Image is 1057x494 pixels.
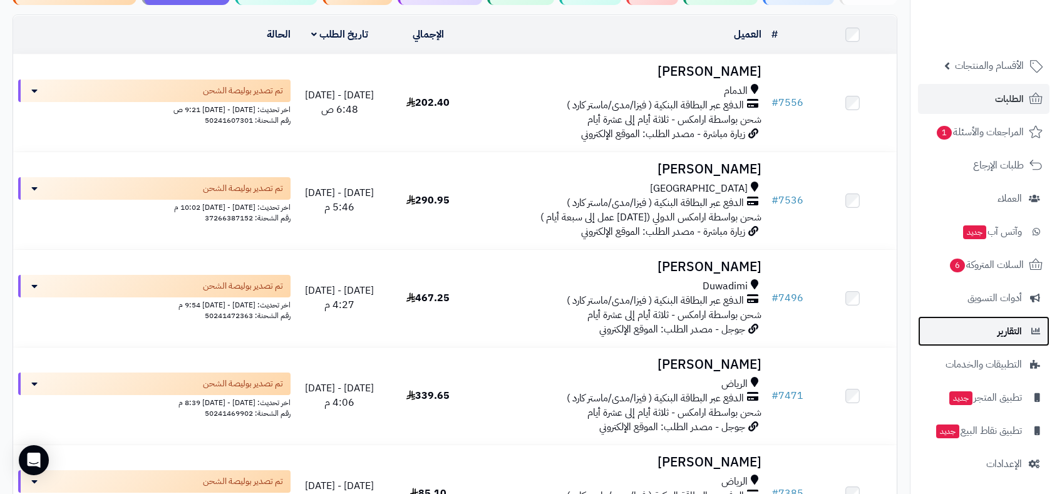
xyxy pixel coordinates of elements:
a: #7536 [771,193,803,208]
span: تم تصدير بوليصة الشحن [203,378,283,390]
span: الرياض [721,377,748,391]
span: جديد [936,425,959,438]
span: جوجل - مصدر الطلب: الموقع الإلكتروني [599,419,745,435]
a: # [771,27,778,42]
a: الإجمالي [413,27,444,42]
span: [DATE] - [DATE] 5:46 م [305,185,374,215]
span: تطبيق المتجر [948,389,1022,406]
a: التطبيقات والخدمات [918,349,1049,379]
span: الطلبات [995,90,1024,108]
span: شحن بواسطة ارامكس - ثلاثة أيام إلى عشرة أيام [587,112,761,127]
span: [DATE] - [DATE] 4:06 م [305,381,374,410]
span: شحن بواسطة ارامكس - ثلاثة أيام إلى عشرة أيام [587,405,761,420]
span: # [771,95,778,110]
span: رقم الشحنة: 37266387152 [205,212,291,224]
a: الطلبات [918,84,1049,114]
span: الأقسام والمنتجات [955,57,1024,75]
a: أدوات التسويق [918,283,1049,313]
span: # [771,193,778,208]
span: رقم الشحنة: 50241472363 [205,310,291,321]
span: طلبات الإرجاع [973,157,1024,174]
a: العميل [734,27,761,42]
div: اخر تحديث: [DATE] - [DATE] 8:39 م [18,395,291,408]
span: رقم الشحنة: 50241607301 [205,115,291,126]
a: التقارير [918,316,1049,346]
span: 290.95 [406,193,450,208]
span: 339.65 [406,388,450,403]
span: شحن بواسطة ارامكس الدولي ([DATE] عمل إلى سبعة أيام ) [540,210,761,225]
div: اخر تحديث: [DATE] - [DATE] 9:21 ص [18,102,291,115]
span: زيارة مباشرة - مصدر الطلب: الموقع الإلكتروني [581,224,745,239]
h3: [PERSON_NAME] [477,455,761,470]
span: [DATE] - [DATE] 6:48 ص [305,88,374,117]
span: السلات المتروكة [949,256,1024,274]
a: #7556 [771,95,803,110]
span: 6 [950,259,965,272]
span: الإعدادات [986,455,1022,473]
a: #7496 [771,291,803,306]
span: الدمام [724,84,748,98]
a: الحالة [267,27,291,42]
span: تطبيق نقاط البيع [935,422,1022,440]
span: تم تصدير بوليصة الشحن [203,280,283,292]
h3: [PERSON_NAME] [477,260,761,274]
span: جديد [949,391,972,405]
span: # [771,388,778,403]
span: # [771,291,778,306]
h3: [PERSON_NAME] [477,162,761,177]
span: المراجعات والأسئلة [936,123,1024,141]
span: الدفع عبر البطاقة البنكية ( فيزا/مدى/ماستر كارد ) [567,294,744,308]
a: تطبيق نقاط البيعجديد [918,416,1049,446]
span: الدفع عبر البطاقة البنكية ( فيزا/مدى/ماستر كارد ) [567,196,744,210]
span: جوجل - مصدر الطلب: الموقع الإلكتروني [599,322,745,337]
span: أدوات التسويق [967,289,1022,307]
span: التطبيقات والخدمات [946,356,1022,373]
a: السلات المتروكة6 [918,250,1049,280]
a: وآتس آبجديد [918,217,1049,247]
span: الدفع عبر البطاقة البنكية ( فيزا/مدى/ماستر كارد ) [567,98,744,113]
div: اخر تحديث: [DATE] - [DATE] 10:02 م [18,200,291,213]
span: تم تصدير بوليصة الشحن [203,475,283,488]
img: logo-2.png [972,32,1045,58]
a: طلبات الإرجاع [918,150,1049,180]
span: [DATE] - [DATE] 4:27 م [305,283,374,312]
span: تم تصدير بوليصة الشحن [203,85,283,97]
span: Duwadimi [703,279,748,294]
span: 202.40 [406,95,450,110]
span: التقارير [998,322,1022,340]
span: وآتس آب [962,223,1022,240]
span: زيارة مباشرة - مصدر الطلب: الموقع الإلكتروني [581,126,745,142]
a: المراجعات والأسئلة1 [918,117,1049,147]
span: الرياض [721,475,748,489]
span: رقم الشحنة: 50241469902 [205,408,291,419]
span: جديد [963,225,986,239]
div: Open Intercom Messenger [19,445,49,475]
span: [GEOGRAPHIC_DATA] [650,182,748,196]
span: العملاء [998,190,1022,207]
span: 1 [937,126,952,140]
span: شحن بواسطة ارامكس - ثلاثة أيام إلى عشرة أيام [587,307,761,322]
a: العملاء [918,183,1049,214]
h3: [PERSON_NAME] [477,358,761,372]
a: تطبيق المتجرجديد [918,383,1049,413]
span: تم تصدير بوليصة الشحن [203,182,283,195]
h3: [PERSON_NAME] [477,64,761,79]
a: الإعدادات [918,449,1049,479]
a: #7471 [771,388,803,403]
span: 467.25 [406,291,450,306]
div: اخر تحديث: [DATE] - [DATE] 9:54 م [18,297,291,311]
span: الدفع عبر البطاقة البنكية ( فيزا/مدى/ماستر كارد ) [567,391,744,406]
a: تاريخ الطلب [311,27,368,42]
